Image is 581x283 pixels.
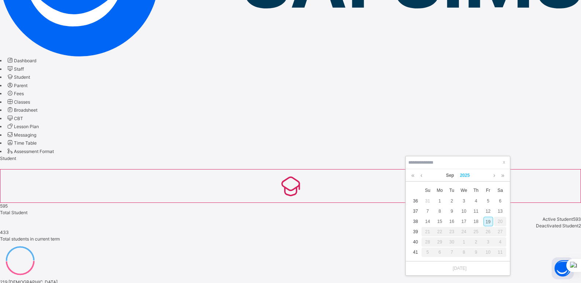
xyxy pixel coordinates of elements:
span: Tu [446,187,458,194]
a: Messaging [6,132,36,138]
td: September 21, 2025 [422,227,434,237]
span: Fees [14,91,24,96]
td: September 15, 2025 [434,216,446,227]
td: September 23, 2025 [446,227,458,237]
div: 7 [446,247,458,257]
td: September 8, 2025 [434,206,446,216]
a: Previous month (PageUp) [419,169,424,182]
a: CBT [6,116,23,121]
a: Staff [6,66,24,72]
div: 23 [446,227,458,237]
td: September 18, 2025 [470,216,482,227]
td: October 1, 2025 [458,237,470,247]
td: September 13, 2025 [494,206,506,216]
div: 17 [459,217,469,226]
td: September 1, 2025 [434,196,446,206]
td: September 16, 2025 [446,216,458,227]
td: October 5, 2025 [422,247,434,257]
td: September 9, 2025 [446,206,458,216]
a: Assessment Format [6,149,54,154]
td: September 3, 2025 [458,196,470,206]
span: Student [14,74,30,80]
td: October 4, 2025 [494,237,506,247]
th: Mon [434,185,446,196]
td: 36 [409,196,422,206]
td: September 20, 2025 [494,216,506,227]
span: Active Student [543,216,573,222]
div: 27 [494,227,506,237]
div: 9 [447,206,457,216]
div: 21 [422,227,434,237]
th: Wed [458,185,470,196]
td: 40 [409,237,422,247]
a: Lesson Plan [6,124,39,129]
span: 2 [578,223,581,228]
div: 25 [470,227,482,237]
td: 41 [409,247,422,257]
a: Next month (PageDown) [492,169,497,182]
div: 11 [494,247,506,257]
td: September 14, 2025 [422,216,434,227]
a: Time Table [6,140,37,146]
td: October 11, 2025 [494,247,506,257]
td: September 25, 2025 [470,227,482,237]
td: 38 [409,216,422,227]
td: October 3, 2025 [482,237,494,247]
div: 12 [483,206,493,216]
span: Messaging [14,132,36,138]
div: 24 [458,227,470,237]
th: Fri [482,185,494,196]
td: September 7, 2025 [422,206,434,216]
div: 19 [483,217,493,226]
a: Student [6,74,30,80]
td: September 2, 2025 [446,196,458,206]
th: Thu [470,185,482,196]
td: September 5, 2025 [482,196,494,206]
span: Broadsheet [14,107,37,113]
td: September 24, 2025 [458,227,470,237]
span: Lesson Plan [14,124,39,129]
div: 29 [434,237,446,247]
div: 28 [422,237,434,247]
div: 5 [483,196,493,206]
td: September 6, 2025 [494,196,506,206]
button: Open asap [552,257,574,279]
a: Sep [443,169,457,182]
td: August 31, 2025 [422,196,434,206]
div: 26 [482,227,494,237]
td: 37 [409,206,422,216]
a: 2025 [457,169,473,182]
span: Staff [14,66,24,72]
div: 7 [423,206,433,216]
th: Sun [422,185,434,196]
span: Parent [14,83,27,88]
span: Classes [14,99,30,105]
div: 22 [434,227,446,237]
td: October 6, 2025 [434,247,446,257]
td: September 19, 2025 [482,216,494,227]
td: September 29, 2025 [434,237,446,247]
span: Su [422,187,434,194]
div: 31 [423,196,433,206]
td: September 22, 2025 [434,227,446,237]
a: [DATE] [449,265,467,272]
div: 3 [459,196,469,206]
td: October 9, 2025 [470,247,482,257]
div: 1 [435,196,445,206]
div: 8 [458,247,470,257]
div: 9 [470,247,482,257]
td: 39 [409,227,422,237]
div: 6 [496,196,505,206]
td: September 11, 2025 [470,206,482,216]
a: Last year (Control + left) [409,169,416,182]
td: October 7, 2025 [446,247,458,257]
span: Deactivated Student [536,223,578,228]
div: 16 [447,217,457,226]
td: September 4, 2025 [470,196,482,206]
div: 4 [494,237,506,247]
span: We [458,187,470,194]
div: 4 [471,196,481,206]
td: September 30, 2025 [446,237,458,247]
div: 3 [482,237,494,247]
a: Fees [6,91,24,96]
